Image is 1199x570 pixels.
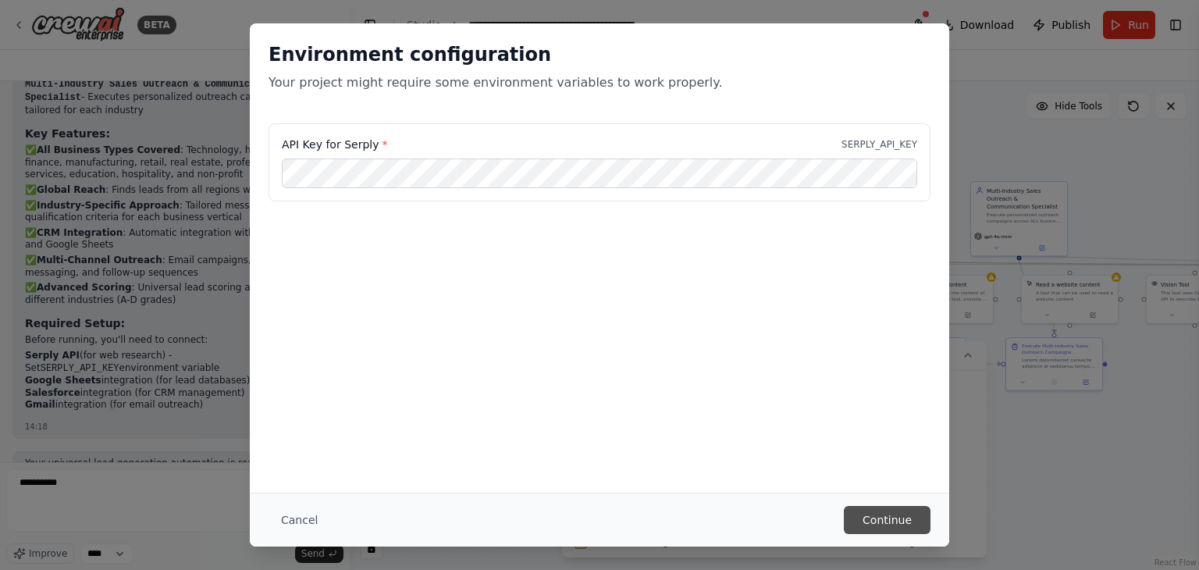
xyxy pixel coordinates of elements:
button: Continue [844,506,930,534]
p: Your project might require some environment variables to work properly. [269,73,930,92]
h2: Environment configuration [269,42,930,67]
label: API Key for Serply [282,137,387,152]
button: Cancel [269,506,330,534]
p: SERPLY_API_KEY [841,138,917,151]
